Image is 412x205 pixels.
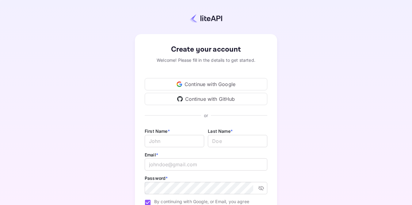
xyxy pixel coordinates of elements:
[190,14,222,23] img: liteapi
[145,93,267,105] div: Continue with GitHub
[145,135,204,147] input: John
[208,135,267,147] input: Doe
[208,128,233,134] label: Last Name
[256,183,267,194] button: toggle password visibility
[145,158,267,171] input: johndoe@gmail.com
[145,128,170,134] label: First Name
[145,57,267,63] div: Welcome! Please fill in the details to get started.
[145,44,267,55] div: Create your account
[145,78,267,90] div: Continue with Google
[145,175,168,181] label: Password
[145,152,158,157] label: Email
